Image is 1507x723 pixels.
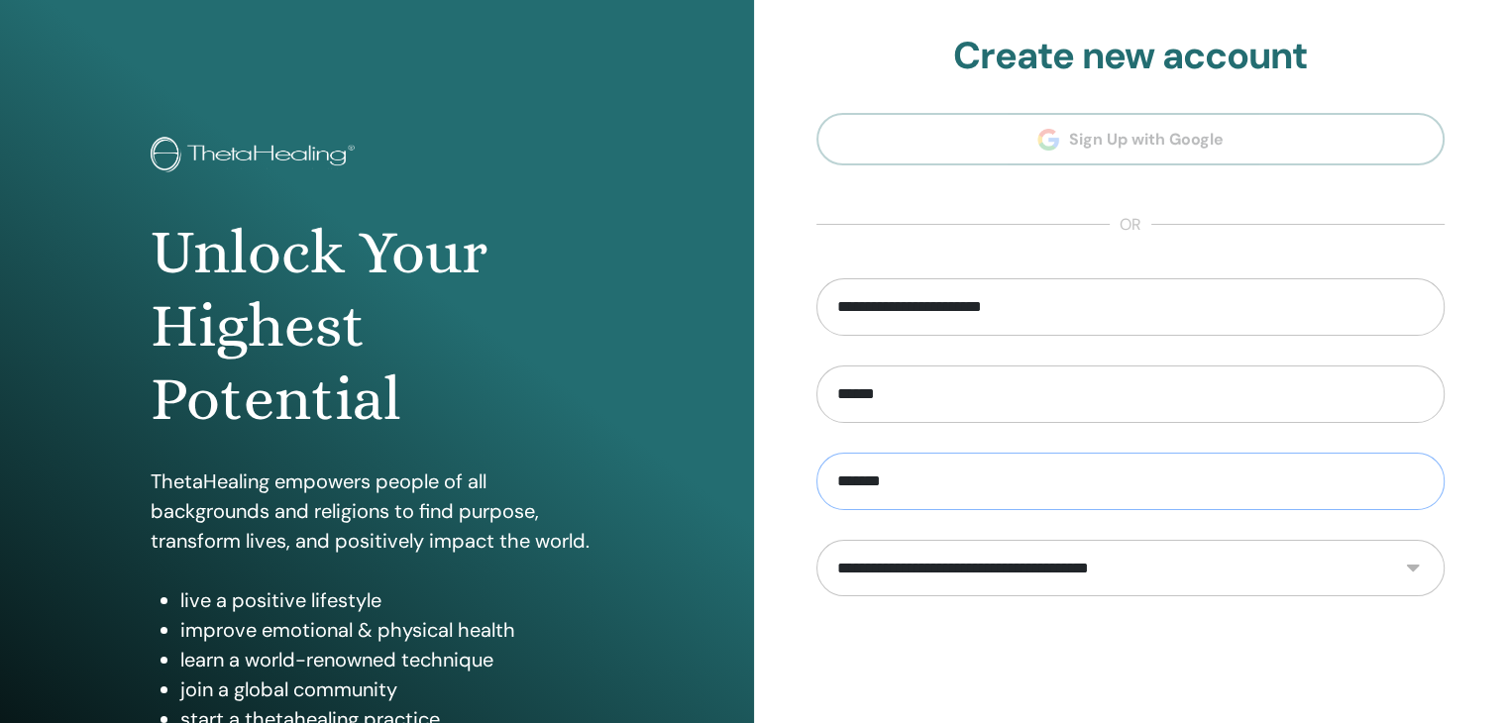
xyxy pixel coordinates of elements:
p: ThetaHealing empowers people of all backgrounds and religions to find purpose, transform lives, a... [151,466,603,556]
li: live a positive lifestyle [180,585,603,615]
li: learn a world-renowned technique [180,645,603,674]
h2: Create new account [816,34,1446,79]
li: improve emotional & physical health [180,615,603,645]
iframe: reCAPTCHA [980,626,1281,703]
span: or [1110,213,1151,237]
h1: Unlock Your Highest Potential [151,216,603,437]
li: join a global community [180,674,603,704]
